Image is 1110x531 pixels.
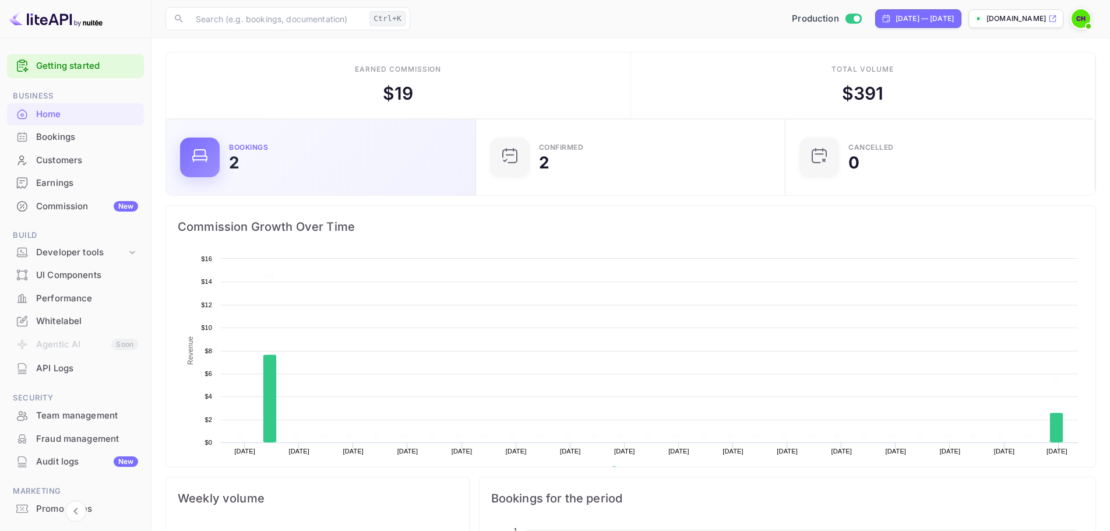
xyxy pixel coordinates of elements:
[201,278,212,285] text: $14
[7,149,144,171] a: Customers
[7,229,144,242] span: Build
[896,13,954,24] div: [DATE] — [DATE]
[263,273,274,280] text: $14
[288,448,309,455] text: [DATE]
[560,448,581,455] text: [DATE]
[916,432,924,439] text: $0
[699,432,707,439] text: $0
[7,498,144,519] a: Promo codes
[618,432,625,439] text: $0
[36,432,138,446] div: Fraud management
[292,432,299,439] text: $0
[7,357,144,380] div: API Logs
[201,324,212,331] text: $10
[65,501,86,522] button: Collapse navigation
[7,90,144,103] span: Business
[452,448,473,455] text: [DATE]
[808,432,815,439] text: $0
[229,144,268,151] div: Bookings
[7,451,144,472] a: Audit logsNew
[644,432,652,439] text: $0
[355,64,441,75] div: Earned commission
[201,255,212,262] text: $16
[7,264,144,286] a: UI Components
[7,428,144,449] a: Fraud management
[614,448,635,455] text: [DATE]
[539,154,549,171] div: 2
[7,103,144,126] div: Home
[7,310,144,332] a: Whitelabel
[343,448,364,455] text: [DATE]
[7,287,144,309] a: Performance
[7,126,144,149] div: Bookings
[886,448,907,455] text: [DATE]
[723,448,743,455] text: [DATE]
[1052,378,1059,385] text: $5
[7,172,144,195] div: Earnings
[36,269,138,282] div: UI Components
[792,12,839,26] span: Production
[848,154,859,171] div: 0
[780,432,788,439] text: $0
[7,264,144,287] div: UI Components
[7,451,144,473] div: Audit logsNew
[943,432,951,439] text: $0
[7,149,144,172] div: Customers
[834,432,842,439] text: $0
[7,392,144,405] span: Security
[7,242,144,263] div: Developer tools
[590,432,598,439] text: $0
[369,11,406,26] div: Ctrl+K
[189,7,365,30] input: Search (e.g. bookings, documentation)
[319,432,327,439] text: $0
[36,131,138,144] div: Bookings
[7,357,144,379] a: API Logs
[622,466,651,474] text: Revenue
[7,405,144,427] div: Team management
[726,432,734,439] text: $0
[7,485,144,498] span: Marketing
[848,144,894,151] div: CANCELLED
[862,432,869,439] text: $0
[668,448,689,455] text: [DATE]
[36,409,138,423] div: Team management
[536,432,544,439] text: $0
[383,80,413,107] div: $ 19
[506,448,527,455] text: [DATE]
[9,9,103,28] img: LiteAPI logo
[186,336,195,365] text: Revenue
[178,489,457,508] span: Weekly volume
[7,195,144,218] div: CommissionNew
[36,108,138,121] div: Home
[7,498,144,521] div: Promo codes
[36,292,138,305] div: Performance
[205,439,212,446] text: $0
[346,432,354,439] text: $0
[36,59,138,73] a: Getting started
[36,246,126,259] div: Developer tools
[7,195,144,217] a: CommissionNew
[178,217,1084,236] span: Commission Growth Over Time
[539,144,584,151] div: Confirmed
[491,489,1084,508] span: Bookings for the period
[672,432,679,439] text: $0
[36,502,138,516] div: Promo codes
[36,154,138,167] div: Customers
[238,432,245,439] text: $0
[229,154,239,171] div: 2
[36,315,138,328] div: Whitelabel
[563,432,571,439] text: $0
[36,455,138,469] div: Audit logs
[234,448,255,455] text: [DATE]
[831,448,852,455] text: [DATE]
[482,432,489,439] text: $0
[114,201,138,212] div: New
[831,64,894,75] div: Total volume
[986,13,1046,24] p: [DOMAIN_NAME]
[455,432,463,439] text: $0
[787,12,866,26] div: Switch to Sandbox mode
[1024,432,1032,439] text: $0
[889,432,896,439] text: $0
[205,393,212,400] text: $4
[36,200,138,213] div: Commission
